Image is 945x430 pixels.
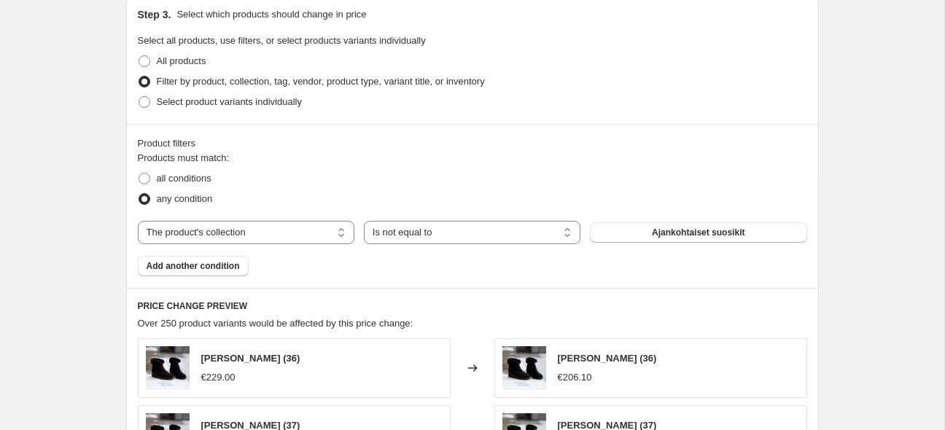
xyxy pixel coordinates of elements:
span: [PERSON_NAME] (36) [558,353,657,364]
span: all conditions [157,173,211,184]
div: €229.00 [201,370,236,385]
div: €206.10 [558,370,592,385]
span: Products must match: [138,152,230,163]
span: Ajankohtaiset suosikit [652,227,744,238]
span: [PERSON_NAME] (36) [201,353,300,364]
span: any condition [157,193,213,204]
button: Add another condition [138,256,249,276]
span: Filter by product, collection, tag, vendor, product type, variant title, or inventory [157,76,485,87]
span: All products [157,55,206,66]
button: Ajankohtaiset suosikit [590,222,806,243]
img: 83006-p11k_9_80x.jpg [502,346,546,390]
span: Select product variants individually [157,96,302,107]
span: Add another condition [147,260,240,272]
h6: PRICE CHANGE PREVIEW [138,300,807,312]
h2: Step 3. [138,7,171,22]
span: Over 250 product variants would be affected by this price change: [138,318,413,329]
p: Select which products should change in price [176,7,366,22]
div: Product filters [138,136,807,151]
span: Select all products, use filters, or select products variants individually [138,35,426,46]
img: 83006-p11k_9_80x.jpg [146,346,190,390]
